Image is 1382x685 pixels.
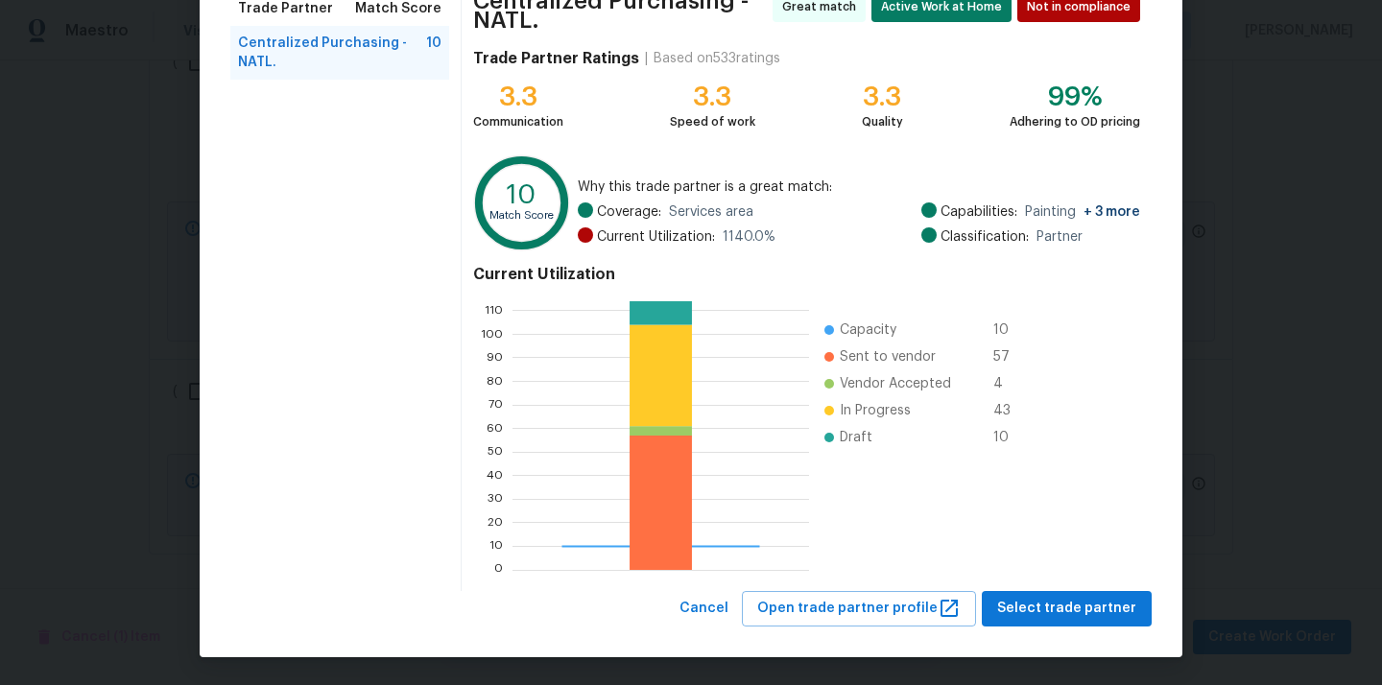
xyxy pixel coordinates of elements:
[473,87,563,106] div: 3.3
[487,470,503,482] text: 40
[473,265,1140,284] h4: Current Utilization
[862,112,903,131] div: Quality
[840,347,936,366] span: Sent to vendor
[993,428,1024,447] span: 10
[488,517,503,529] text: 20
[1010,87,1140,106] div: 99%
[840,320,896,340] span: Capacity
[487,352,503,364] text: 90
[993,320,1024,340] span: 10
[840,374,951,393] span: Vendor Accepted
[488,446,503,458] text: 50
[742,591,976,626] button: Open trade partner profile
[426,34,441,72] span: 10
[723,227,775,247] span: 1140.0 %
[679,597,728,621] span: Cancel
[597,227,715,247] span: Current Utilization:
[840,401,911,420] span: In Progress
[489,540,503,552] text: 10
[473,49,639,68] h4: Trade Partner Ratings
[654,49,780,68] div: Based on 533 ratings
[639,49,654,68] div: |
[507,181,536,208] text: 10
[993,347,1024,366] span: 57
[757,597,961,621] span: Open trade partner profile
[840,428,872,447] span: Draft
[1010,112,1140,131] div: Adhering to OD pricing
[481,328,503,340] text: 100
[982,591,1152,626] button: Select trade partner
[669,202,753,222] span: Services area
[487,422,503,434] text: 60
[238,34,426,72] span: Centralized Purchasing - NATL.
[941,202,1017,222] span: Capabilities:
[1084,205,1140,219] span: + 3 more
[672,591,736,626] button: Cancel
[488,493,503,505] text: 30
[997,597,1136,621] span: Select trade partner
[485,305,503,317] text: 110
[487,375,503,387] text: 80
[993,374,1024,393] span: 4
[670,87,755,106] div: 3.3
[670,112,755,131] div: Speed of work
[941,227,1029,247] span: Classification:
[489,210,554,221] text: Match Score
[993,401,1024,420] span: 43
[578,177,1140,197] span: Why this trade partner is a great match:
[1036,227,1083,247] span: Partner
[494,564,503,576] text: 0
[488,399,503,411] text: 70
[862,87,903,106] div: 3.3
[597,202,661,222] span: Coverage:
[1025,202,1140,222] span: Painting
[473,112,563,131] div: Communication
